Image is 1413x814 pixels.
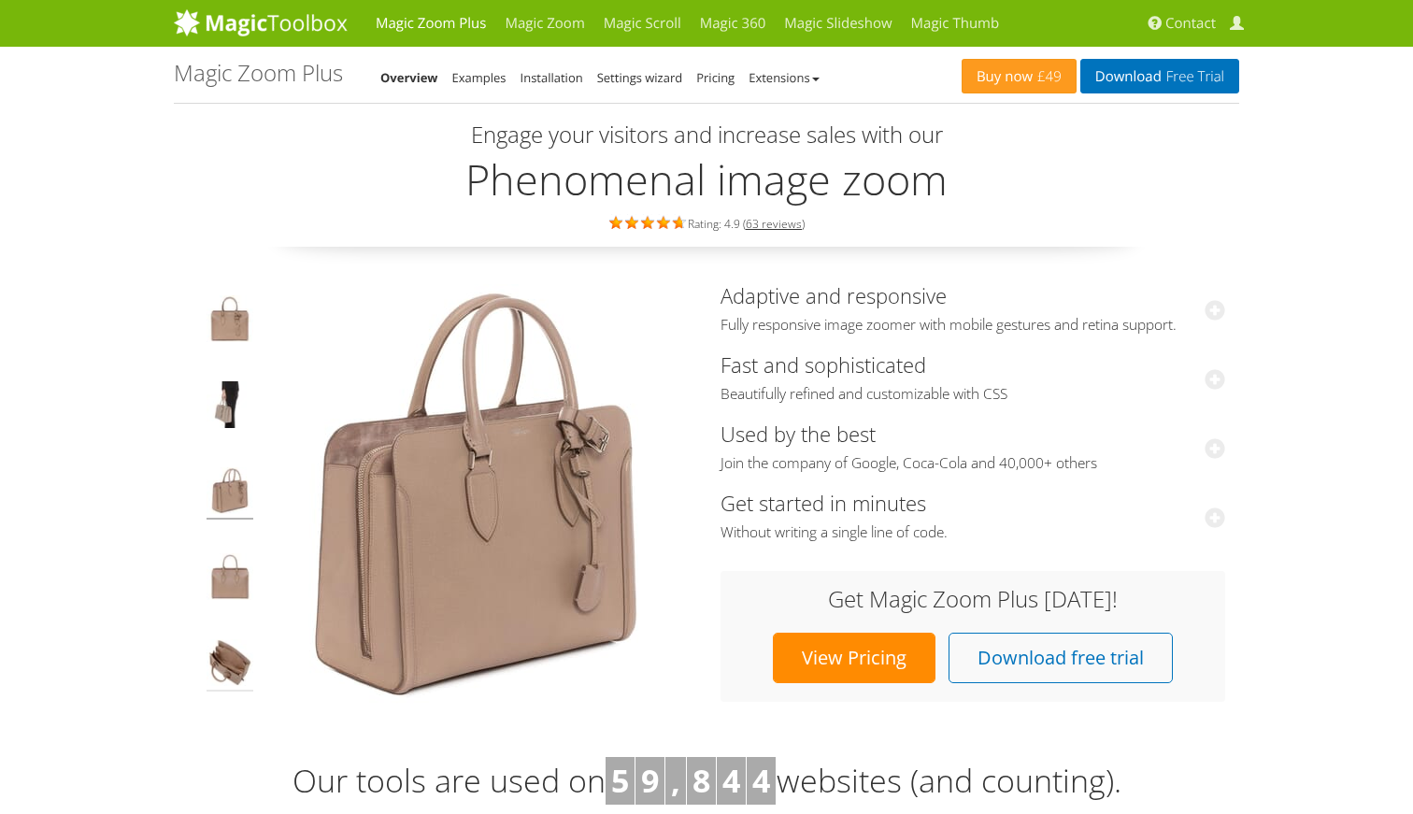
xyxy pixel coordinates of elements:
span: £49 [1033,69,1062,84]
img: jQuery image zoom example [207,467,253,520]
a: DownloadFree Trial [1080,59,1239,93]
img: MagicToolbox.com - Image tools for your website [174,8,348,36]
h2: Phenomenal image zoom [174,156,1239,203]
a: View Pricing [773,633,935,683]
a: Overview [380,69,438,86]
a: Installation [521,69,583,86]
a: Buy now£49 [962,59,1077,93]
h3: Get Magic Zoom Plus [DATE]! [739,587,1206,611]
b: 4 [752,759,770,802]
img: Hover image zoom example [207,553,253,606]
a: 63 reviews [746,216,802,232]
div: Rating: 4.9 ( ) [174,212,1239,233]
a: Adaptive and responsiveFully responsive image zoomer with mobile gestures and retina support. [721,281,1225,335]
b: 8 [692,759,710,802]
a: Settings wizard [597,69,683,86]
span: Fully responsive image zoomer with mobile gestures and retina support. [721,316,1225,335]
b: , [671,759,680,802]
span: Without writing a single line of code. [721,523,1225,542]
h3: Engage your visitors and increase sales with our [178,122,1235,147]
a: Examples [452,69,507,86]
img: Product image zoom example [207,295,253,348]
h1: Magic Zoom Plus [174,61,343,85]
h3: Our tools are used on websites (and counting). [174,757,1239,806]
span: Contact [1165,14,1216,33]
b: 9 [641,759,659,802]
a: Extensions [749,69,819,86]
b: 5 [611,759,629,802]
a: Pricing [696,69,735,86]
a: Fast and sophisticatedBeautifully refined and customizable with CSS [721,350,1225,404]
img: jQuery image zoom example [264,284,685,705]
img: JavaScript image zoom example [207,381,253,434]
span: Beautifully refined and customizable with CSS [721,385,1225,404]
a: Used by the bestJoin the company of Google, Coca-Cola and 40,000+ others [721,420,1225,473]
span: Join the company of Google, Coca-Cola and 40,000+ others [721,454,1225,473]
a: Download free trial [949,633,1173,683]
a: Get started in minutesWithout writing a single line of code. [721,489,1225,542]
img: JavaScript zoom tool example [207,639,253,692]
b: 4 [722,759,740,802]
span: Free Trial [1162,69,1224,84]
